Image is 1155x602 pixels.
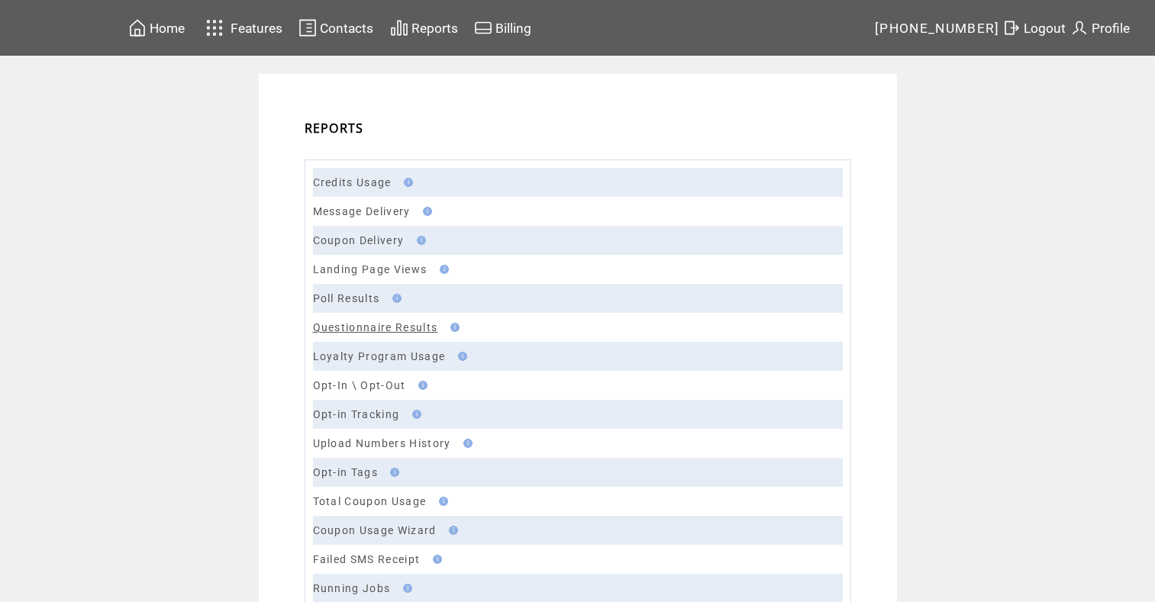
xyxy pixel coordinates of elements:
[199,13,286,43] a: Features
[305,120,364,137] span: REPORTS
[446,323,460,332] img: help.gif
[412,236,426,245] img: help.gif
[313,582,391,594] a: Running Jobs
[453,352,467,361] img: help.gif
[408,410,421,419] img: help.gif
[411,21,458,36] span: Reports
[313,292,380,304] a: Poll Results
[202,15,228,40] img: features.svg
[313,524,437,536] a: Coupon Usage Wizard
[313,321,438,333] a: Questionnaire Results
[313,466,379,478] a: Opt-in Tags
[313,553,421,565] a: Failed SMS Receipt
[313,263,427,275] a: Landing Page Views
[298,18,317,37] img: contacts.svg
[126,16,187,40] a: Home
[128,18,147,37] img: home.svg
[313,234,405,246] a: Coupon Delivery
[435,265,449,274] img: help.gif
[320,21,373,36] span: Contacts
[150,21,185,36] span: Home
[388,16,460,40] a: Reports
[313,350,446,362] a: Loyalty Program Usage
[875,21,1000,36] span: [PHONE_NUMBER]
[313,205,411,217] a: Message Delivery
[428,555,442,564] img: help.gif
[434,497,448,506] img: help.gif
[390,18,408,37] img: chart.svg
[418,207,432,216] img: help.gif
[1024,21,1066,36] span: Logout
[231,21,282,36] span: Features
[398,584,412,593] img: help.gif
[313,495,427,507] a: Total Coupon Usage
[1092,21,1130,36] span: Profile
[313,437,451,449] a: Upload Numbers History
[474,18,492,37] img: creidtcard.svg
[472,16,534,40] a: Billing
[444,526,458,535] img: help.gif
[414,381,427,390] img: help.gif
[313,408,400,420] a: Opt-in Tracking
[495,21,531,36] span: Billing
[1002,18,1021,37] img: exit.svg
[313,176,392,188] a: Credits Usage
[313,379,406,391] a: Opt-In \ Opt-Out
[388,294,402,303] img: help.gif
[1068,16,1132,40] a: Profile
[1070,18,1089,37] img: profile.svg
[296,16,376,40] a: Contacts
[399,178,413,187] img: help.gif
[386,468,399,477] img: help.gif
[459,439,473,448] img: help.gif
[1000,16,1068,40] a: Logout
